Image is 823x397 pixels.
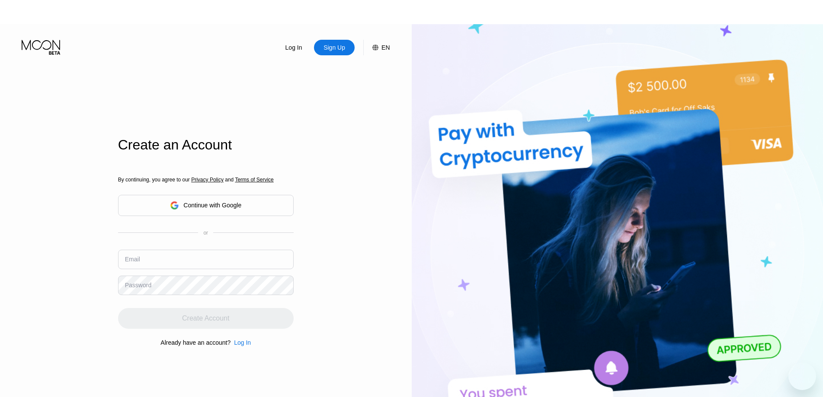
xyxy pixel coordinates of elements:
div: Log In [285,43,303,52]
div: or [203,230,208,236]
div: Log In [273,40,314,55]
div: Sign Up [323,43,346,52]
div: EN [381,44,390,51]
span: Privacy Policy [191,177,224,183]
div: EN [363,40,390,55]
div: Continue with Google [118,195,294,216]
div: Create an Account [118,137,294,153]
div: Sign Up [314,40,355,55]
div: Continue with Google [183,202,241,209]
div: By continuing, you agree to our [118,177,294,183]
div: Log In [234,339,251,346]
div: Log In [231,339,251,346]
span: and [224,177,235,183]
iframe: Bouton de lancement de la fenêtre de messagerie [788,362,816,390]
span: Terms of Service [235,177,273,183]
div: Email [125,256,140,263]
div: Password [125,282,151,289]
div: Already have an account? [160,339,231,346]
